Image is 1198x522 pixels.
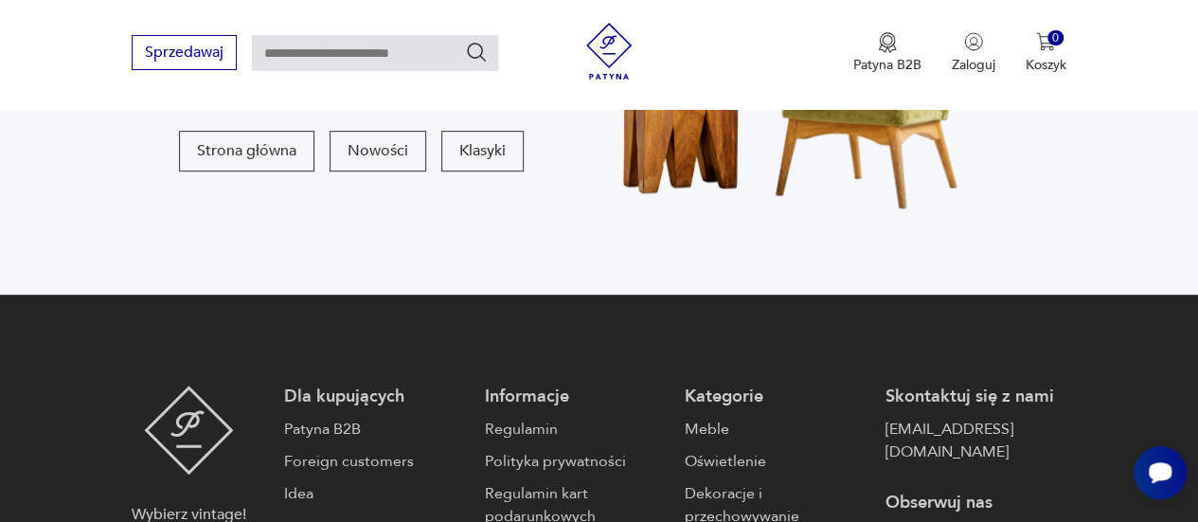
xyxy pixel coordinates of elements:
[441,131,524,171] button: Klasyki
[284,450,465,473] a: Foreign customers
[685,418,866,441] a: Meble
[878,32,897,53] img: Ikona medalu
[853,56,921,74] p: Patyna B2B
[853,32,921,74] button: Patyna B2B
[1026,56,1066,74] p: Koszyk
[179,131,314,171] button: Strona główna
[952,32,995,74] button: Zaloguj
[485,418,666,441] a: Regulamin
[1134,446,1187,499] iframe: Smartsupp widget button
[885,492,1065,514] p: Obserwuj nas
[964,32,983,51] img: Ikonka użytkownika
[581,23,637,80] img: Patyna - sklep z meblami i dekoracjami vintage
[853,32,921,74] a: Ikona medaluPatyna B2B
[465,41,488,63] button: Szukaj
[1047,30,1064,46] div: 0
[885,386,1065,408] p: Skontaktuj się z nami
[485,386,666,408] p: Informacje
[330,131,426,171] button: Nowości
[685,386,866,408] p: Kategorie
[1026,32,1066,74] button: 0Koszyk
[132,47,237,61] a: Sprzedawaj
[284,482,465,505] a: Idea
[485,450,666,473] a: Polityka prywatności
[132,35,237,70] button: Sprzedawaj
[885,418,1065,463] a: [EMAIL_ADDRESS][DOMAIN_NAME]
[284,418,465,441] a: Patyna B2B
[952,56,995,74] p: Zaloguj
[144,386,234,475] img: Patyna - sklep z meblami i dekoracjami vintage
[685,450,866,473] a: Oświetlenie
[1036,32,1055,51] img: Ikona koszyka
[284,386,465,408] p: Dla kupujących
